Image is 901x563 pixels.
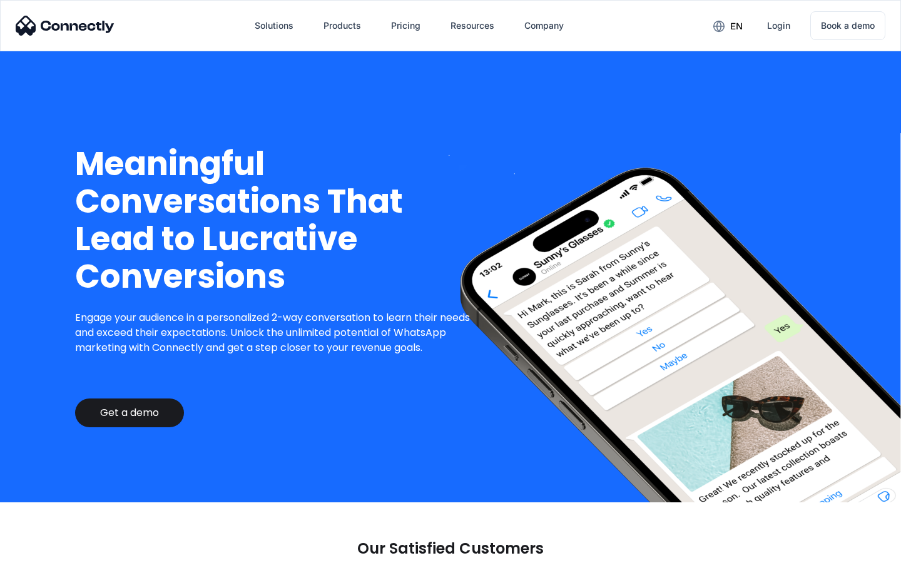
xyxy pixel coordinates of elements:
a: Pricing [381,11,430,41]
div: Get a demo [100,407,159,419]
aside: Language selected: English [13,541,75,559]
div: Company [524,17,564,34]
h1: Meaningful Conversations That Lead to Lucrative Conversions [75,145,480,295]
div: en [730,18,743,35]
div: Login [767,17,790,34]
div: Products [323,17,361,34]
div: Resources [450,17,494,34]
p: Engage your audience in a personalized 2-way conversation to learn their needs and exceed their e... [75,310,480,355]
ul: Language list [25,541,75,559]
div: Pricing [391,17,420,34]
a: Login [757,11,800,41]
a: Get a demo [75,398,184,427]
a: Book a demo [810,11,885,40]
img: Connectly Logo [16,16,115,36]
div: Solutions [255,17,293,34]
p: Our Satisfied Customers [357,540,544,557]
